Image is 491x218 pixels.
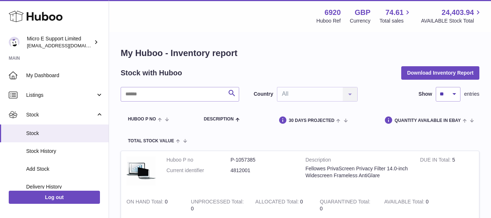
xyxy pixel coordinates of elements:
dt: Current identifier [166,167,230,174]
strong: DUE IN Total [420,157,452,165]
span: Delivery History [26,183,103,190]
div: Huboo Ref [317,17,341,24]
img: product image [126,156,156,186]
h1: My Huboo - Inventory report [121,47,479,59]
span: Stock [26,130,103,137]
dt: Huboo P no [166,156,230,163]
span: Add Stock [26,166,103,173]
dd: P-1057385 [230,156,294,163]
strong: ON HAND Total [126,199,165,206]
span: Listings [26,92,96,99]
dd: 4812001 [230,167,294,174]
span: Quantity Available in eBay [395,118,461,123]
button: Download Inventory Report [401,66,479,79]
label: Show [419,91,432,98]
strong: 6920 [325,8,341,17]
span: AVAILABLE Stock Total [421,17,482,24]
td: 0 [121,193,185,218]
span: [EMAIL_ADDRESS][DOMAIN_NAME] [27,43,107,48]
strong: Description [306,156,409,165]
a: Log out [9,191,100,204]
span: My Dashboard [26,72,103,79]
strong: QUARANTINED Total [320,199,370,206]
strong: ALLOCATED Total [255,199,300,206]
a: 24,403.94 AVAILABLE Stock Total [421,8,482,24]
label: Country [254,91,273,98]
span: Stock [26,111,96,118]
span: Total sales [379,17,412,24]
span: Total stock value [128,139,174,143]
td: 0 [379,193,443,218]
strong: GBP [355,8,370,17]
td: 0 [250,193,314,218]
span: Huboo P no [128,117,156,122]
strong: UNPROCESSED Total [191,199,244,206]
span: 24,403.94 [442,8,474,17]
div: Fellowes PrivaScreen Privacy Filter 14.0-inch Widescreen Frameless AntiGlare [306,165,409,179]
img: contact@micropcsupport.com [9,37,20,48]
span: Description [204,117,234,122]
h2: Stock with Huboo [121,68,182,78]
span: entries [464,91,479,98]
span: Stock History [26,148,103,155]
span: 0 [320,206,323,211]
div: Currency [350,17,371,24]
div: Micro E Support Limited [27,35,92,49]
strong: AVAILABLE Total [384,199,426,206]
a: 74.61 Total sales [379,8,412,24]
td: 0 [185,193,250,218]
span: 74.61 [385,8,403,17]
span: 30 DAYS PROJECTED [289,118,335,123]
td: 5 [415,151,479,193]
